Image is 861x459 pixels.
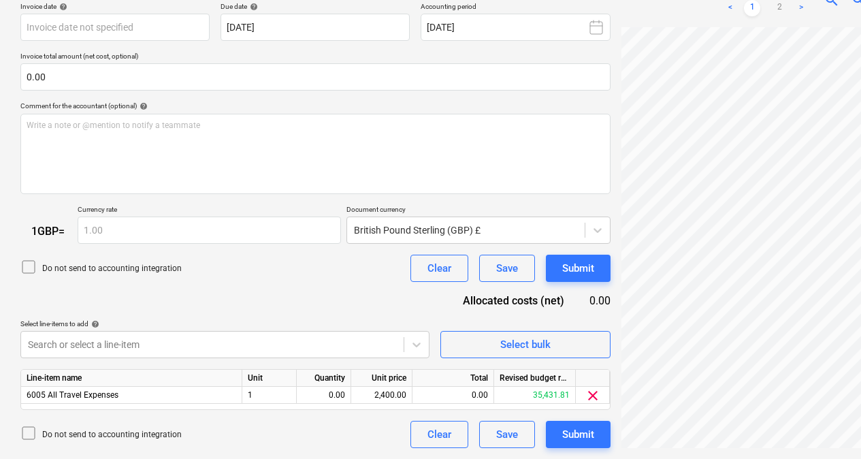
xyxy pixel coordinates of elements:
button: Select bulk [440,331,611,358]
div: Invoice date [20,2,210,11]
div: Comment for the accountant (optional) [20,101,611,110]
div: 35,431.81 [494,387,576,404]
div: Select bulk [500,336,551,353]
span: 6005 All Travel Expenses [27,390,118,400]
div: Save [496,259,518,277]
div: Due date [221,2,410,11]
p: Do not send to accounting integration [42,263,182,274]
button: Clear [410,421,468,448]
span: help [137,102,148,110]
span: help [56,3,67,11]
div: 0.00 [412,387,494,404]
input: Invoice total amount (net cost, optional) [20,63,611,91]
div: 2,400.00 [357,387,406,404]
div: Submit [562,259,594,277]
span: help [247,3,258,11]
div: Revised budget remaining [494,370,576,387]
div: Unit price [351,370,412,387]
button: [DATE] [421,14,610,41]
span: clear [585,387,601,404]
div: Line-item name [21,370,242,387]
p: Do not send to accounting integration [42,429,182,441]
div: Total [412,370,494,387]
button: Save [479,255,535,282]
div: Clear [427,426,451,443]
div: 0.00 [586,293,610,308]
p: Currency rate [78,205,341,217]
button: Clear [410,255,468,282]
p: Document currency [346,205,610,217]
div: Select line-items to add [20,319,429,328]
div: Allocated costs (net) [434,293,587,308]
div: Save [496,426,518,443]
div: 1 GBP = [20,225,78,238]
button: Save [479,421,535,448]
button: Submit [546,421,611,448]
iframe: Chat Widget [793,394,861,459]
div: Quantity [297,370,351,387]
div: 1 [242,387,297,404]
span: help [88,320,99,328]
p: Invoice total amount (net cost, optional) [20,52,611,63]
div: Unit [242,370,297,387]
input: Due date not specified [221,14,410,41]
input: Invoice date not specified [20,14,210,41]
div: Submit [562,426,594,443]
div: 0.00 [302,387,345,404]
p: Accounting period [421,2,610,14]
button: Submit [546,255,611,282]
div: Clear [427,259,451,277]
